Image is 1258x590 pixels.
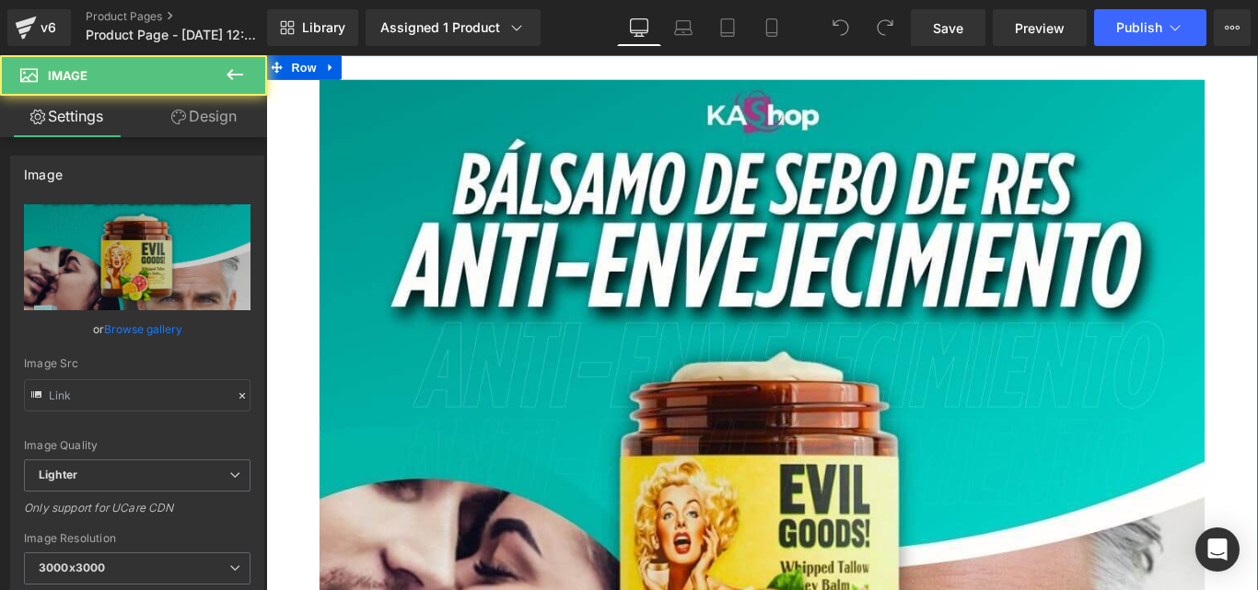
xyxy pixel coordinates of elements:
a: Design [137,96,271,137]
span: Library [302,19,345,36]
span: Image [48,68,87,83]
button: More [1214,9,1251,46]
div: Image Resolution [24,532,250,545]
button: Redo [867,9,903,46]
a: Tablet [705,9,750,46]
b: 3000x3000 [39,561,105,574]
a: Laptop [661,9,705,46]
span: Preview [1015,18,1065,38]
a: Mobile [750,9,794,46]
span: Product Page - [DATE] 12:00:56 [86,28,262,42]
a: New Library [267,9,358,46]
button: Undo [822,9,859,46]
input: Link [24,379,250,411]
a: Desktop [617,9,661,46]
div: Open Intercom Messenger [1195,527,1240,572]
div: Image Quality [24,439,250,452]
div: Assigned 1 Product [380,18,526,37]
b: Lighter [39,468,77,481]
a: v6 [7,9,71,46]
div: Image [24,156,63,182]
div: Image Src [24,357,250,370]
div: v6 [37,16,60,40]
div: or [24,319,250,339]
a: Browse gallery [104,313,182,345]
span: Publish [1116,20,1162,35]
span: Save [933,18,963,38]
div: Only support for UCare CDN [24,501,250,527]
a: Product Pages [86,9,297,24]
button: Publish [1094,9,1206,46]
a: Preview [993,9,1087,46]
